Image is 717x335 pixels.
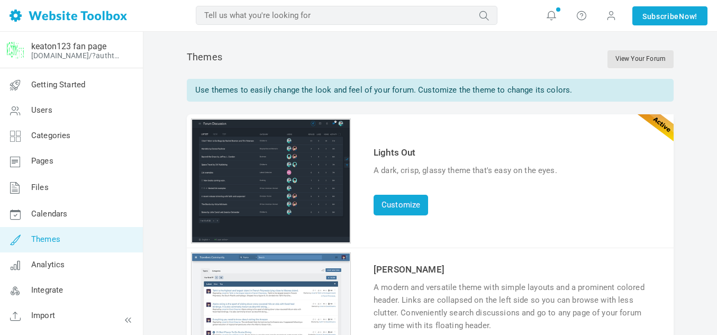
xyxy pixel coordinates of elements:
[196,6,497,25] input: Tell us what you're looking for
[31,183,49,192] span: Files
[192,235,350,245] a: Customize theme
[192,120,350,242] img: lightsout_thumb.jpg
[31,80,85,89] span: Getting Started
[371,143,658,161] td: Lights Out
[31,156,53,166] span: Pages
[187,79,674,102] div: Use themes to easily change the look and feel of your forum. Customize the theme to change its co...
[31,311,55,320] span: Import
[7,42,24,59] img: x-cryption.png
[607,50,674,68] a: View Your Forum
[374,264,444,275] a: [PERSON_NAME]
[31,105,52,115] span: Users
[31,51,123,60] a: [DOMAIN_NAME]/?authtoken=628634063c90ebb69d13dd1ef0b71cf8&rememberMe=1
[31,234,60,244] span: Themes
[679,11,697,22] span: Now!
[31,209,67,219] span: Calendars
[374,195,428,215] a: Customize
[31,131,71,140] span: Categories
[31,41,106,51] a: keaton123 fan page
[374,281,655,332] div: A modern and versatile theme with simple layouts and a prominent colored header. Links are collap...
[632,6,707,25] a: SubscribeNow!
[187,50,674,68] div: Themes
[374,164,655,177] div: A dark, crisp, glassy theme that's easy on the eyes.
[31,260,65,269] span: Analytics
[31,285,63,295] span: Integrate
